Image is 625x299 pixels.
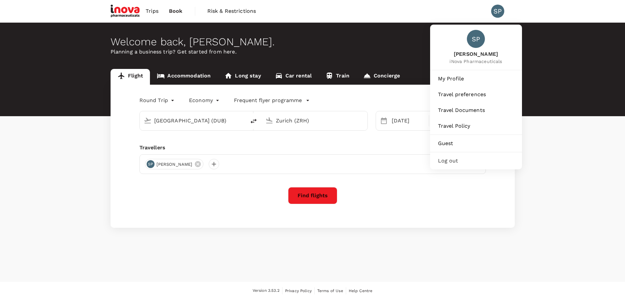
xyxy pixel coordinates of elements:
[253,288,280,294] span: Version 3.53.2
[285,288,312,293] span: Privacy Policy
[363,120,364,121] button: Open
[268,69,319,85] a: Car rental
[145,159,204,169] div: SP[PERSON_NAME]
[389,114,428,127] div: [DATE]
[349,287,373,294] a: Help Centre
[491,5,504,18] div: SP
[317,287,343,294] a: Terms of Use
[147,160,155,168] div: SP
[288,187,337,204] button: Find flights
[276,116,354,126] input: Going to
[153,161,197,168] span: [PERSON_NAME]
[139,95,176,106] div: Round Trip
[111,48,515,56] p: Planning a business trip? Get started from here.
[169,7,183,15] span: Book
[218,69,268,85] a: Long stay
[111,69,150,85] a: Flight
[139,144,486,152] div: Travellers
[317,288,343,293] span: Terms of Use
[246,113,261,129] button: delete
[234,96,310,104] button: Frequent flyer programme
[207,7,256,15] span: Risk & Restrictions
[150,69,218,85] a: Accommodation
[349,288,373,293] span: Help Centre
[189,95,221,106] div: Economy
[154,116,232,126] input: Depart from
[146,7,158,15] span: Trips
[356,69,407,85] a: Concierge
[285,287,312,294] a: Privacy Policy
[111,36,515,48] div: Welcome back , [PERSON_NAME] .
[234,96,302,104] p: Frequent flyer programme
[111,4,141,18] img: iNova Pharmaceuticals
[319,69,356,85] a: Train
[241,120,242,121] button: Open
